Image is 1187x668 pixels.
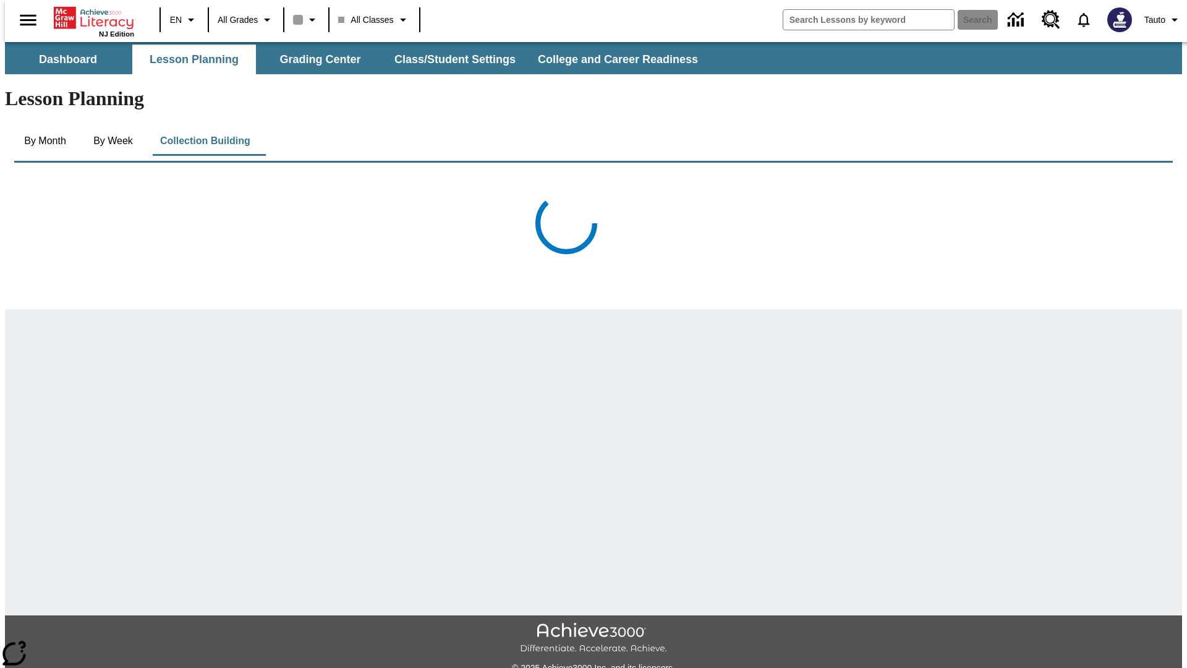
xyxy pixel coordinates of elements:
[213,9,279,31] button: Grade: All Grades, Select a grade
[150,126,260,156] button: Collection Building
[99,30,134,38] span: NJ Edition
[82,126,144,156] button: By Week
[10,2,46,38] button: Open side menu
[1034,3,1068,36] a: Resource Center, Will open in new tab
[14,126,76,156] button: By Month
[5,45,709,74] div: SubNavbar
[338,14,393,27] span: All Classes
[164,9,204,31] button: Language: EN, Select a language
[54,6,134,30] a: Home
[333,9,415,31] button: Class: All Classes, Select your class
[385,45,525,74] button: Class/Student Settings
[520,623,667,654] img: Achieve3000 Differentiate Accelerate Achieve
[1139,9,1187,31] button: Profile/Settings
[783,10,954,30] input: search field
[1068,4,1100,36] a: Notifications
[1000,3,1034,37] a: Data Center
[5,87,1182,110] h1: Lesson Planning
[1100,4,1139,36] button: Select a new avatar
[528,45,708,74] button: College and Career Readiness
[1107,7,1132,32] img: Avatar
[170,14,182,27] span: EN
[6,45,130,74] button: Dashboard
[5,42,1182,74] div: SubNavbar
[54,4,134,38] div: Home
[132,45,256,74] button: Lesson Planning
[1144,14,1165,27] span: Tauto
[218,14,258,27] span: All Grades
[258,45,382,74] button: Grading Center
